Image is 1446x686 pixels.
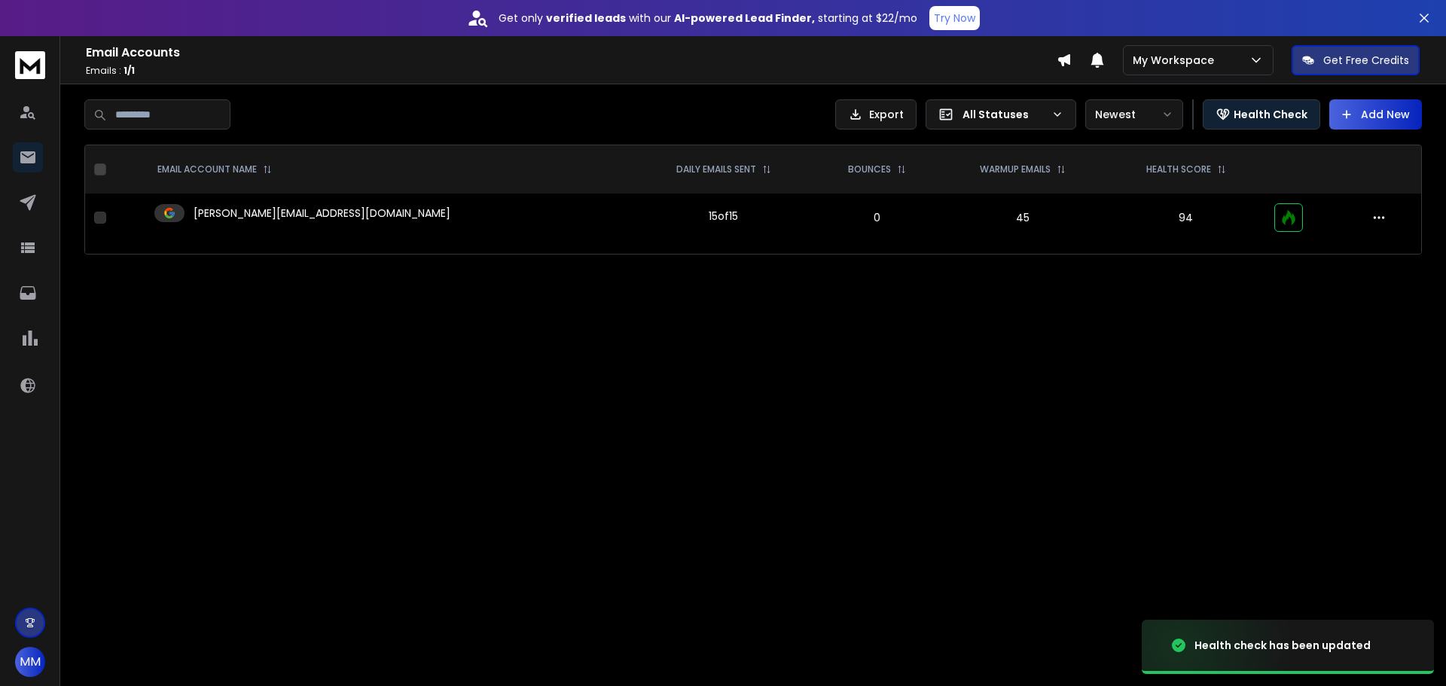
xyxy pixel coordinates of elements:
p: Emails : [86,65,1057,77]
button: MM [15,647,45,677]
p: Health Check [1234,107,1307,122]
td: 94 [1107,194,1265,242]
p: HEALTH SCORE [1146,163,1211,175]
button: Newest [1085,99,1183,130]
div: Health check has been updated [1194,638,1371,653]
p: My Workspace [1133,53,1220,68]
strong: verified leads [546,11,626,26]
strong: AI-powered Lead Finder, [674,11,815,26]
button: Add New [1329,99,1422,130]
div: 15 of 15 [709,209,738,224]
p: [PERSON_NAME][EMAIL_ADDRESS][DOMAIN_NAME] [194,206,450,221]
h1: Email Accounts [86,44,1057,62]
button: Export [835,99,917,130]
span: 1 / 1 [124,64,135,77]
button: Health Check [1203,99,1320,130]
button: Try Now [929,6,980,30]
img: logo [15,51,45,79]
p: All Statuses [962,107,1045,122]
p: WARMUP EMAILS [980,163,1051,175]
p: DAILY EMAILS SENT [676,163,756,175]
p: BOUNCES [848,163,891,175]
p: Try Now [934,11,975,26]
div: EMAIL ACCOUNT NAME [157,163,272,175]
button: Get Free Credits [1292,45,1420,75]
td: 45 [939,194,1106,242]
p: 0 [823,210,930,225]
p: Get only with our starting at $22/mo [499,11,917,26]
p: Get Free Credits [1323,53,1409,68]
